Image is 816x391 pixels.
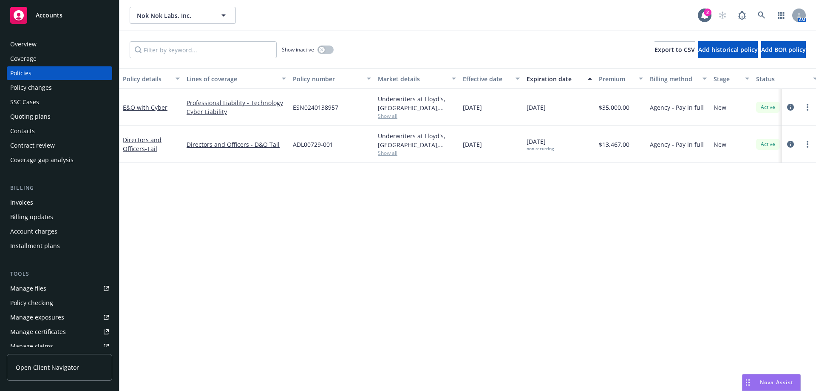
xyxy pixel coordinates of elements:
div: Expiration date [527,74,583,83]
a: Billing updates [7,210,112,224]
span: Export to CSV [654,46,695,54]
span: New [714,140,726,149]
span: [DATE] [463,140,482,149]
a: Quoting plans [7,110,112,123]
a: Start snowing [714,7,731,24]
input: Filter by keyword... [130,41,277,58]
div: Manage exposures [10,311,64,324]
span: Active [759,140,776,148]
button: Stage [710,68,753,89]
div: Drag to move [742,374,753,391]
button: Policy details [119,68,183,89]
div: Overview [10,37,37,51]
span: Active [759,103,776,111]
div: Status [756,74,808,83]
a: Policy checking [7,296,112,310]
a: Manage certificates [7,325,112,339]
a: Switch app [773,7,790,24]
span: [DATE] [463,103,482,112]
a: Contract review [7,139,112,152]
a: Accounts [7,3,112,27]
span: Open Client Navigator [16,363,79,372]
a: Directors and Officers [123,136,161,153]
div: Policy changes [10,81,52,94]
span: Show all [378,112,456,120]
span: - Tail [145,145,157,153]
span: Nok Nok Labs, Inc. [137,11,210,20]
span: [DATE] [527,103,546,112]
a: circleInformation [785,102,796,112]
div: Premium [599,74,634,83]
span: ADL00729-001 [293,140,333,149]
div: Billing method [650,74,697,83]
button: Nok Nok Labs, Inc. [130,7,236,24]
div: Contacts [10,124,35,138]
span: Show inactive [282,46,314,53]
a: SSC Cases [7,95,112,109]
div: Billing updates [10,210,53,224]
span: Agency - Pay in full [650,140,704,149]
div: Effective date [463,74,510,83]
button: Expiration date [523,68,595,89]
div: Account charges [10,225,57,238]
div: Policy number [293,74,362,83]
span: $13,467.00 [599,140,629,149]
a: Overview [7,37,112,51]
div: Invoices [10,196,33,209]
a: Professional Liability - Technology [187,98,286,107]
a: Manage claims [7,340,112,353]
span: Accounts [36,12,62,19]
button: Billing method [646,68,710,89]
div: Policies [10,66,31,80]
div: Installment plans [10,239,60,253]
button: Add BOR policy [761,41,806,58]
a: E&O with Cyber [123,103,167,111]
div: 2 [704,9,711,16]
a: Coverage gap analysis [7,153,112,167]
a: Installment plans [7,239,112,253]
a: Cyber Liability [187,107,286,116]
a: Manage exposures [7,311,112,324]
span: ESN0240138957 [293,103,338,112]
div: Manage claims [10,340,53,353]
a: Report a Bug [734,7,751,24]
button: Add historical policy [698,41,758,58]
span: $35,000.00 [599,103,629,112]
div: Underwriters at Lloyd's, [GEOGRAPHIC_DATA], [PERSON_NAME] of London, CRC Group [378,131,456,149]
div: Underwriters at Lloyd's, [GEOGRAPHIC_DATA], [PERSON_NAME] of London, CRC Group [378,94,456,112]
a: Manage files [7,282,112,295]
a: Invoices [7,196,112,209]
div: Policy details [123,74,170,83]
button: Premium [595,68,646,89]
a: Directors and Officers - D&O Tail [187,140,286,149]
button: Export to CSV [654,41,695,58]
a: more [802,102,813,112]
span: Add BOR policy [761,46,806,54]
div: non-recurring [527,146,554,151]
a: more [802,139,813,149]
div: Quoting plans [10,110,51,123]
button: Policy number [289,68,374,89]
a: Search [753,7,770,24]
div: Policy checking [10,296,53,310]
a: Policy changes [7,81,112,94]
a: Coverage [7,52,112,66]
a: Contacts [7,124,112,138]
div: Lines of coverage [187,74,277,83]
div: Contract review [10,139,55,152]
span: [DATE] [527,137,554,151]
a: circleInformation [785,139,796,149]
div: Manage files [10,282,46,295]
span: Show all [378,149,456,157]
button: Lines of coverage [183,68,289,89]
div: Coverage gap analysis [10,153,74,167]
span: New [714,103,726,112]
button: Market details [374,68,459,89]
div: Market details [378,74,447,83]
button: Effective date [459,68,523,89]
span: Nova Assist [760,379,793,386]
div: Tools [7,270,112,278]
a: Policies [7,66,112,80]
div: Billing [7,184,112,192]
